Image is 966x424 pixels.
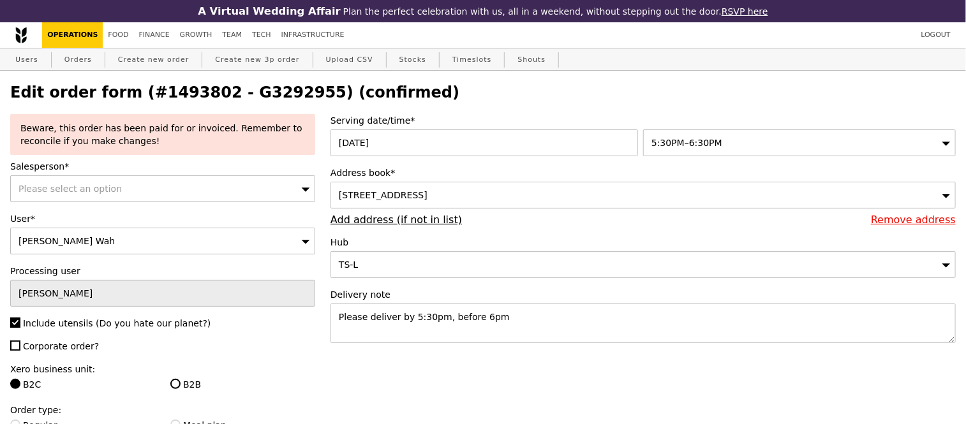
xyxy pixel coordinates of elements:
[42,22,103,48] a: Operations
[247,22,276,48] a: Tech
[175,22,218,48] a: Growth
[170,378,315,391] label: B2B
[321,48,378,71] a: Upload CSV
[916,22,956,48] a: Logout
[10,160,315,173] label: Salesperson*
[512,48,551,71] a: Shouts
[394,48,431,71] a: Stocks
[19,236,115,246] span: [PERSON_NAME] Wah
[113,48,195,71] a: Create new order
[10,363,315,376] label: Xero business unit:
[59,48,97,71] a: Orders
[10,340,20,351] input: Corporate order?
[198,5,340,17] h3: A Virtual Wedding Affair
[10,378,155,391] label: B2C
[10,318,20,328] input: Include utensils (Do you hate our planet?)
[10,379,20,389] input: B2C
[10,212,315,225] label: User*
[10,404,315,416] label: Order type:
[103,22,133,48] a: Food
[20,122,305,147] div: Beware, this order has been paid for or invoiced. Remember to reconcile if you make changes!
[15,27,27,43] img: Grain logo
[331,236,956,249] label: Hub
[339,190,427,200] span: [STREET_ADDRESS]
[170,379,181,389] input: B2B
[871,214,956,226] a: Remove address
[331,288,956,301] label: Delivery note
[331,129,638,156] input: Serving date
[331,114,956,127] label: Serving date/time*
[217,22,247,48] a: Team
[722,6,768,17] a: RSVP here
[331,166,956,179] label: Address book*
[10,84,956,101] h2: Edit order form (#1493802 - G3292955) (confirmed)
[447,48,496,71] a: Timeslots
[651,138,722,148] span: 5:30PM–6:30PM
[161,5,805,17] div: Plan the perfect celebration with us, all in a weekend, without stepping out the door.
[10,265,315,277] label: Processing user
[339,260,358,270] span: TS-L
[10,48,43,71] a: Users
[23,318,211,328] span: Include utensils (Do you hate our planet?)
[331,214,462,226] a: Add address (if not in list)
[23,341,99,351] span: Corporate order?
[276,22,350,48] a: Infrastructure
[134,22,175,48] a: Finance
[210,48,304,71] a: Create new 3p order
[19,184,122,194] span: Please select an option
